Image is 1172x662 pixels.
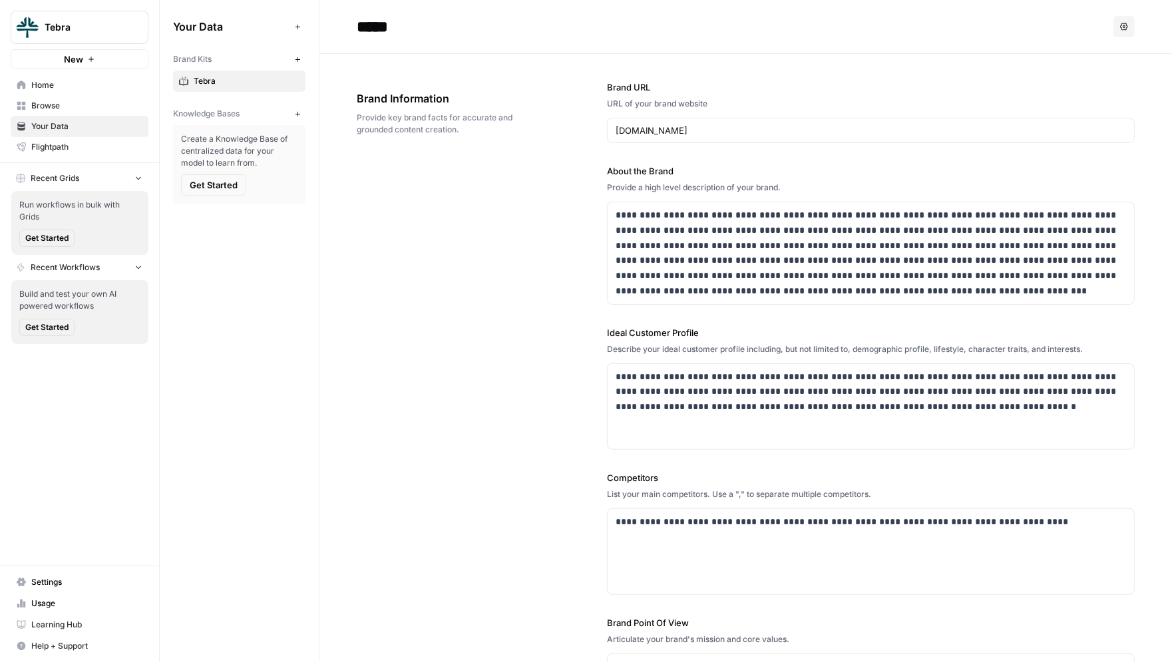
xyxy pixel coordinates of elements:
[11,593,148,614] a: Usage
[607,326,1135,339] label: Ideal Customer Profile
[31,576,142,588] span: Settings
[11,11,148,44] button: Workspace: Tebra
[11,635,148,657] button: Help + Support
[31,619,142,631] span: Learning Hub
[19,199,140,223] span: Run workflows in bulk with Grids
[15,15,39,39] img: Tebra Logo
[607,343,1135,355] div: Describe your ideal customer profile including, but not limited to, demographic profile, lifestyl...
[607,488,1135,500] div: List your main competitors. Use a "," to separate multiple competitors.
[607,616,1135,629] label: Brand Point Of View
[607,471,1135,484] label: Competitors
[31,261,100,273] span: Recent Workflows
[31,597,142,609] span: Usage
[19,319,75,336] button: Get Started
[181,174,246,196] button: Get Started
[31,640,142,652] span: Help + Support
[607,81,1135,94] label: Brand URL
[45,21,125,34] span: Tebra
[173,19,290,35] span: Your Data
[25,321,69,333] span: Get Started
[173,53,212,65] span: Brand Kits
[607,164,1135,178] label: About the Brand
[11,257,148,277] button: Recent Workflows
[31,100,142,112] span: Browse
[194,75,299,87] span: Tebra
[607,633,1135,645] div: Articulate your brand's mission and core values.
[19,230,75,247] button: Get Started
[173,71,305,92] a: Tebra
[616,124,1126,137] input: www.sundaysoccer.com
[64,53,83,66] span: New
[31,172,79,184] span: Recent Grids
[607,98,1135,110] div: URL of your brand website
[11,572,148,593] a: Settings
[173,108,240,120] span: Knowledge Bases
[11,49,148,69] button: New
[11,95,148,116] a: Browse
[11,116,148,137] a: Your Data
[11,614,148,635] a: Learning Hub
[11,75,148,96] a: Home
[357,112,532,136] span: Provide key brand facts for accurate and grounded content creation.
[11,136,148,158] a: Flightpath
[31,120,142,132] span: Your Data
[607,182,1135,194] div: Provide a high level description of your brand.
[190,178,238,192] span: Get Started
[31,79,142,91] span: Home
[181,133,297,169] span: Create a Knowledge Base of centralized data for your model to learn from.
[25,232,69,244] span: Get Started
[357,90,532,106] span: Brand Information
[11,168,148,188] button: Recent Grids
[31,141,142,153] span: Flightpath
[19,288,140,312] span: Build and test your own AI powered workflows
